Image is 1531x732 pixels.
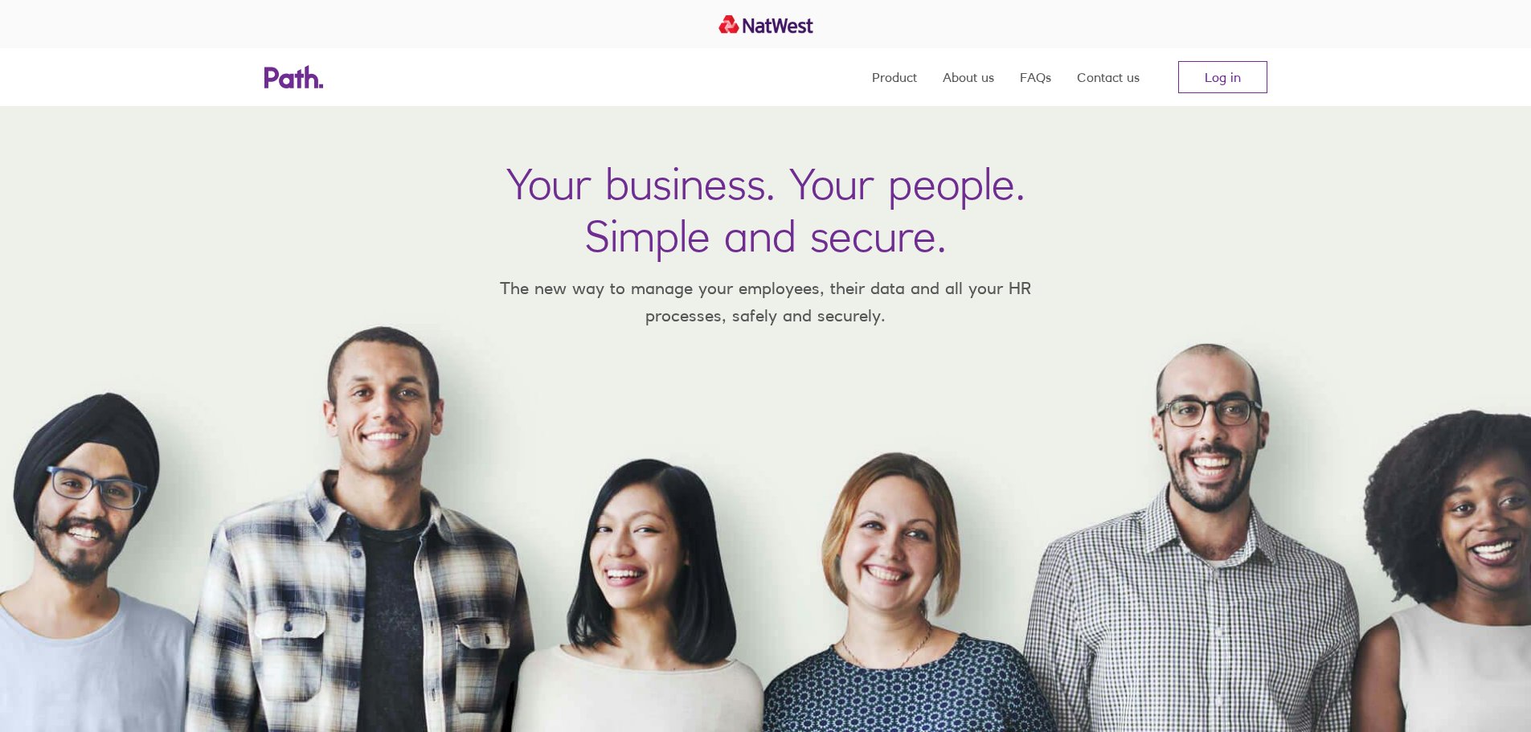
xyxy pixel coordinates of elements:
a: FAQs [1020,48,1051,106]
a: About us [943,48,994,106]
p: The new way to manage your employees, their data and all your HR processes, safely and securely. [477,275,1055,329]
a: Product [872,48,917,106]
a: Log in [1178,61,1267,93]
a: Contact us [1077,48,1140,106]
h1: Your business. Your people. Simple and secure. [506,157,1025,262]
